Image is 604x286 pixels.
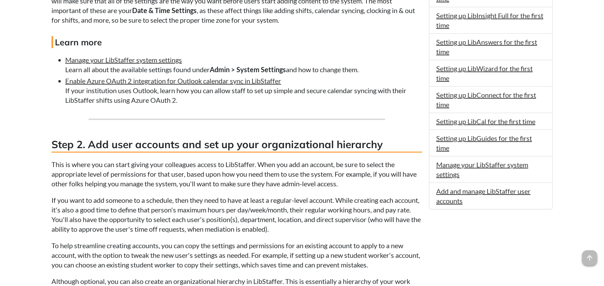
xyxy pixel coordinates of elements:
[65,55,422,74] li: Learn all about the available settings found under and how to change them.
[65,77,281,85] a: Enable Azure OAuth 2 integration for Outlook calendar sync in LibStaffer
[51,241,422,269] p: To help streamline creating accounts, you can copy the settings and permissions for an existing a...
[582,251,597,259] a: arrow_upward
[51,36,422,48] h4: Learn more
[436,11,543,29] a: Setting up LibInsight Full for the first time
[51,195,422,234] p: If you want to add someone to a schedule, then they need to have at least a regular-level account...
[51,159,422,188] p: This is where you can start giving your colleagues access to LibStaffer. When you add an account,...
[132,6,197,14] strong: Date & Time Settings
[436,134,532,152] a: Setting up LibGuides for the first time
[65,56,182,64] a: Manage your LibStaffer system settings
[436,161,528,178] a: Manage your LibStaffer system settings
[436,38,537,56] a: Setting up LibAnswers for the first time
[65,76,422,105] li: If your institution uses Outlook, learn how you can allow staff to set up simple and secure calen...
[51,137,422,153] h3: Step 2. Add user accounts and set up your organizational hierarchy
[210,65,286,74] strong: Admin > System Settings
[582,250,597,265] span: arrow_upward
[436,91,536,109] a: Setting up LibConnect for the first time
[436,117,535,125] a: Setting up LibCal for the first time
[436,64,533,82] a: Setting up LibWizard for the first time
[436,187,531,205] a: Add and manage LibStaffer user accounts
